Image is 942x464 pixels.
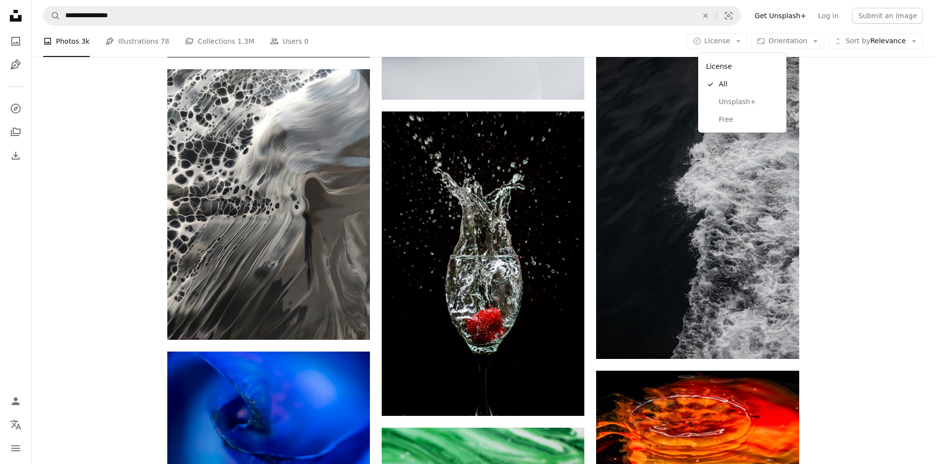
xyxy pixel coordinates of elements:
div: License [698,53,786,133]
span: All [719,80,779,89]
span: Unsplash+ [719,97,779,107]
span: Free [719,115,779,125]
button: Orientation [751,33,824,49]
div: License [702,57,783,76]
span: License [705,37,731,45]
button: License [687,33,748,49]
